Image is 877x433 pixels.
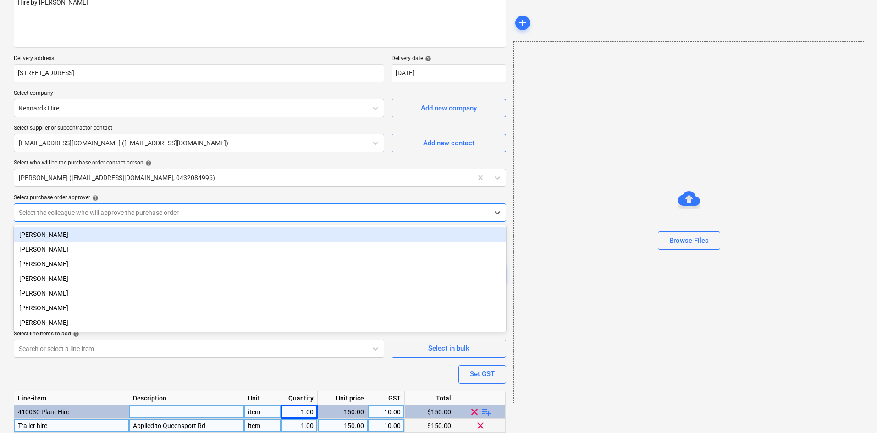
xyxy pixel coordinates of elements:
div: Jason Escobar [14,257,506,271]
button: Browse Files [658,231,720,250]
div: 150.00 [321,419,364,433]
div: GST [368,391,405,405]
div: Unit price [318,391,368,405]
p: Select supplier or subcontractor contact [14,125,384,134]
div: Rowan MacDonald [14,286,506,301]
p: Select company [14,90,384,99]
div: Select purchase order approver [14,194,506,202]
span: playlist_add [481,406,492,417]
div: Sean Keane [14,271,506,286]
div: Select line-items to add [14,330,384,338]
div: Set GST [470,368,495,380]
div: Kalin Olive [14,301,506,315]
iframe: Chat Widget [831,389,877,433]
span: clear [469,406,480,417]
div: Geoff Morley [14,315,506,330]
div: item [244,405,281,419]
span: Trailer hire [18,422,47,429]
span: clear [475,420,486,431]
div: [PERSON_NAME] [14,227,506,242]
div: Delivery date [392,55,506,62]
input: Delivery date not specified [392,64,506,82]
div: Select who will be the purchase order contact person [14,159,506,167]
div: $150.00 [405,419,455,433]
button: Set GST [458,365,506,384]
div: 10.00 [372,405,401,419]
span: 410030 Plant Hire [18,408,69,416]
span: help [90,195,99,201]
p: Delivery address [14,55,384,64]
div: Tejas Pawar [14,227,506,242]
div: Browse Files [669,235,709,247]
div: Unit [244,391,281,405]
button: Add new contact [392,134,506,152]
span: help [423,55,431,62]
div: [PERSON_NAME] [14,257,506,271]
div: Select in bulk [428,342,469,354]
div: 1.00 [285,405,314,419]
div: Quantity [281,391,318,405]
div: Add new company [421,102,477,114]
div: Line-item [14,391,129,405]
input: Delivery address [14,64,384,82]
span: help [143,160,152,166]
span: help [71,331,79,337]
div: Browse Files [513,41,864,403]
span: add [517,17,528,28]
div: [PERSON_NAME] [14,271,506,286]
button: Select in bulk [392,340,506,358]
div: [PERSON_NAME] [14,286,506,301]
div: John Keane [14,242,506,257]
div: [PERSON_NAME] [14,242,506,257]
div: Description [129,391,244,405]
div: item [244,419,281,433]
div: 10.00 [372,419,401,433]
button: Add new company [392,99,506,117]
div: [PERSON_NAME] [14,315,506,330]
div: Applied to Queensport Rd [129,419,244,433]
div: $150.00 [405,405,455,419]
div: Total [405,391,455,405]
div: 1.00 [285,419,314,433]
div: Add new contact [423,137,474,149]
div: [PERSON_NAME] [14,301,506,315]
div: 150.00 [321,405,364,419]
